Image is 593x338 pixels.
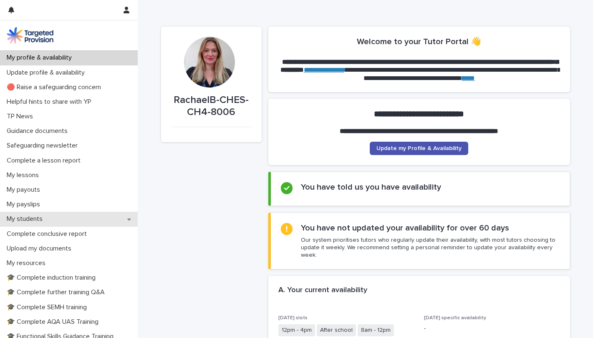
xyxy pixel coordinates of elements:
p: Our system prioritises tutors who regularly update their availability, with most tutors choosing ... [301,236,559,259]
p: RachaelB-CHES-CH4-8006 [171,94,252,118]
p: 🔴 Raise a safeguarding concern [3,83,108,91]
span: Update my Profile & Availability [376,145,462,151]
p: Update profile & availability [3,69,91,77]
h2: You have told us you have availability [301,182,441,192]
p: 🎓 Complete induction training [3,274,102,282]
p: My payslips [3,200,47,208]
p: Complete conclusive report [3,230,93,238]
h2: Welcome to your Tutor Portal 👋 [357,37,481,47]
p: My profile & availability [3,54,78,62]
span: After school [317,324,356,336]
p: - [424,324,560,333]
a: Update my Profile & Availability [370,142,468,155]
p: My resources [3,259,52,267]
p: Helpful hints to share with YP [3,98,98,106]
span: [DATE] specific availability [424,315,486,320]
span: [DATE] slots [278,315,308,320]
p: My students [3,215,49,223]
p: My lessons [3,171,45,179]
p: Guidance documents [3,127,74,135]
p: 🎓 Complete AQA UAS Training [3,318,105,326]
h2: You have not updated your availability for over 60 days [301,223,509,233]
p: 🎓 Complete SEMH training [3,303,93,311]
span: 12pm - 4pm [278,324,315,336]
h2: A. Your current availability [278,286,367,295]
p: Upload my documents [3,245,78,253]
p: Complete a lesson report [3,157,87,165]
p: My payouts [3,186,47,194]
p: 🎓 Complete further training Q&A [3,288,111,296]
span: 8am - 12pm [358,324,394,336]
p: Safeguarding newsletter [3,142,84,150]
p: TP News [3,113,40,120]
img: M5nRWzHhSzIhMunXDL62 [7,27,53,44]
